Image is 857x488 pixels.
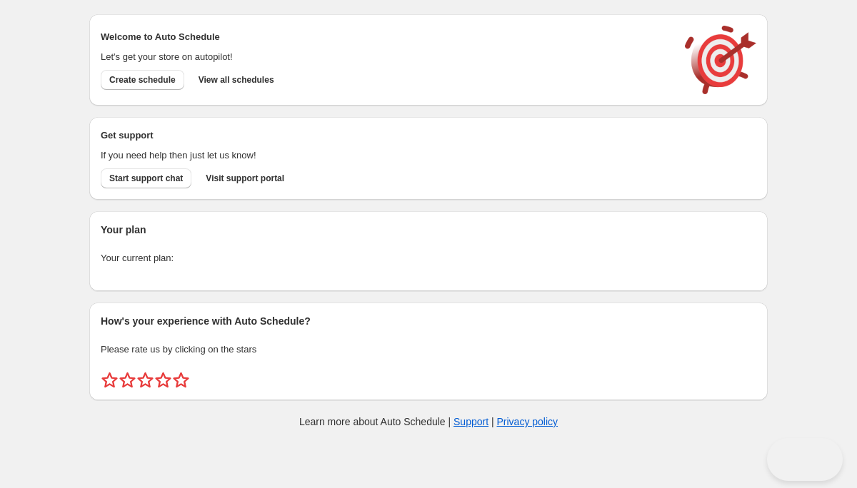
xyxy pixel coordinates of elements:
[767,438,843,481] iframe: Toggle Customer Support
[109,74,176,86] span: Create schedule
[101,128,671,143] h2: Get support
[101,148,671,163] p: If you need help then just let us know!
[101,342,756,357] p: Please rate us by clicking on the stars
[109,173,183,184] span: Start support chat
[299,415,558,429] p: Learn more about Auto Schedule | |
[101,251,756,265] p: Your current plan:
[101,223,756,237] h2: Your plan
[101,314,756,328] h2: How's your experience with Auto Schedule?
[101,50,671,64] p: Let's get your store on autopilot!
[101,70,184,90] button: Create schedule
[101,30,671,44] h2: Welcome to Auto Schedule
[199,74,274,86] span: View all schedules
[101,168,191,188] a: Start support chat
[197,168,293,188] a: Visit support portal
[206,173,284,184] span: Visit support portal
[190,70,283,90] button: View all schedules
[453,416,488,427] a: Support
[497,416,558,427] a: Privacy policy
